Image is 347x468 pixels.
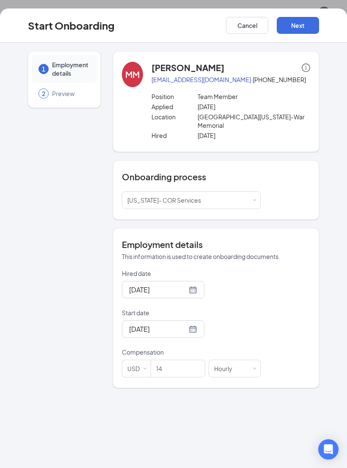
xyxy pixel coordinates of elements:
[122,308,261,317] p: Start date
[28,18,115,33] h3: Start Onboarding
[125,69,140,80] div: MM
[151,131,198,140] p: Hired
[277,17,319,34] button: Next
[151,92,198,101] p: Position
[151,75,310,84] p: · [PHONE_NUMBER]
[198,113,310,129] p: [GEOGRAPHIC_DATA][US_STATE]-War Memorial
[151,360,205,377] input: Amount
[122,252,310,261] p: This information is used to create onboarding documents.
[198,131,310,140] p: [DATE]
[198,102,310,111] p: [DATE]
[52,61,88,77] span: Employment details
[42,89,45,98] span: 2
[129,284,187,295] input: Sep 15, 2025
[151,102,198,111] p: Applied
[127,192,207,209] div: [object Object]
[122,348,261,356] p: Compensation
[198,92,310,101] p: Team Member
[129,324,187,334] input: Sep 16, 2025
[302,63,310,72] span: info-circle
[318,439,339,460] div: Open Intercom Messenger
[151,113,198,121] p: Location
[42,65,45,73] span: 1
[127,196,201,204] span: [US_STATE]- COR Services
[122,239,310,251] h4: Employment details
[122,171,310,183] h4: Onboarding process
[122,269,261,278] p: Hired date
[226,17,268,34] button: Cancel
[214,360,238,377] div: Hourly
[151,62,224,74] h4: [PERSON_NAME]
[151,76,251,83] a: [EMAIL_ADDRESS][DOMAIN_NAME]
[52,89,88,98] span: Preview
[127,360,146,377] div: USD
